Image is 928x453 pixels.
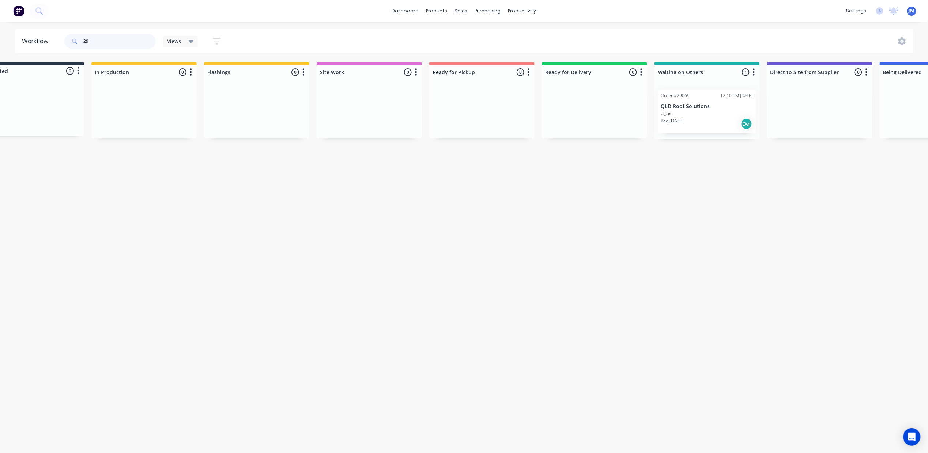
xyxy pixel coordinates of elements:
[661,118,684,124] p: Req. [DATE]
[505,5,540,16] div: productivity
[661,92,690,99] div: Order #29069
[658,90,756,133] div: Order #2906912:10 PM [DATE]QLD Roof SolutionsPO #Req.[DATE]Del
[741,118,752,130] div: Del
[423,5,451,16] div: products
[721,92,753,99] div: 12:10 PM [DATE]
[661,103,753,110] p: QLD Roof Solutions
[13,5,24,16] img: Factory
[909,8,914,14] span: JM
[903,428,921,446] div: Open Intercom Messenger
[451,5,471,16] div: sales
[167,37,181,45] span: Views
[843,5,870,16] div: settings
[388,5,423,16] a: dashboard
[83,34,156,49] input: Search for orders...
[471,5,505,16] div: purchasing
[661,111,671,118] p: PO #
[22,37,52,46] div: Workflow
